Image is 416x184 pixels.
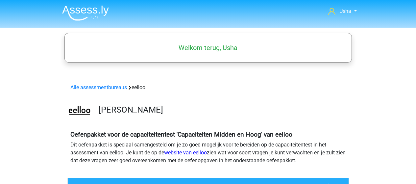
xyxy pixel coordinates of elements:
[68,99,91,123] img: eelloo.png
[70,131,292,138] b: Oefenpakket voor de capaciteitentest 'Capaciteiten Midden en Hoog' van eelloo
[70,141,346,165] p: Dit oefenpakket is speciaal samengesteld om je zo goed mogelijk voor te bereiden op de capaciteit...
[99,105,344,115] h3: [PERSON_NAME]
[326,7,359,15] a: Usha
[68,84,349,92] div: eelloo
[68,44,349,52] h5: Welkom terug, Usha
[164,149,207,156] a: website van eelloo
[70,84,127,91] a: Alle assessmentbureaus
[339,8,351,14] span: Usha
[62,5,109,21] img: Assessly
